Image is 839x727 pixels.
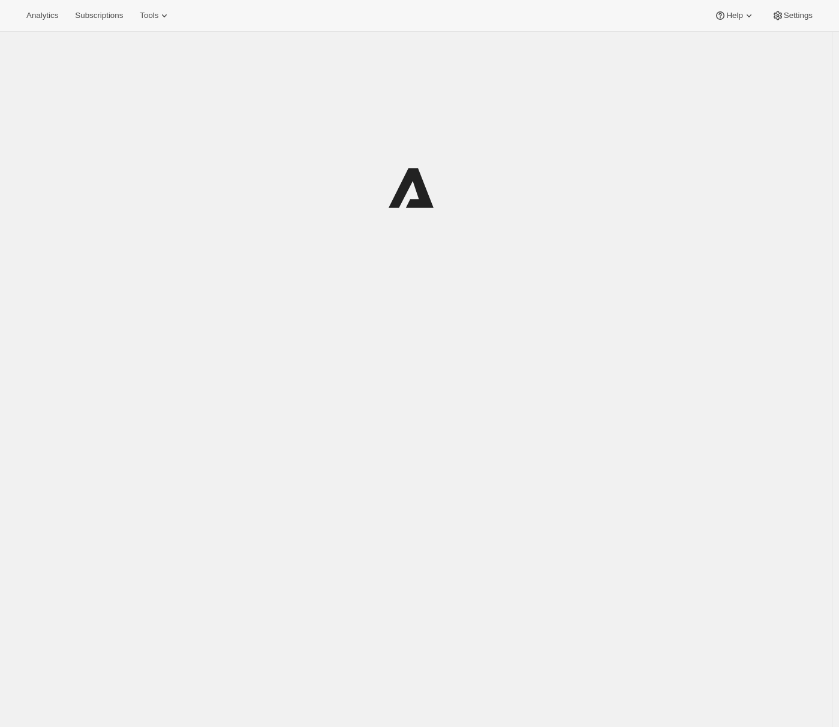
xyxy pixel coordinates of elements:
[26,11,58,20] span: Analytics
[707,7,762,24] button: Help
[68,7,130,24] button: Subscriptions
[784,11,813,20] span: Settings
[726,11,742,20] span: Help
[765,7,820,24] button: Settings
[19,7,65,24] button: Analytics
[75,11,123,20] span: Subscriptions
[140,11,158,20] span: Tools
[133,7,178,24] button: Tools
